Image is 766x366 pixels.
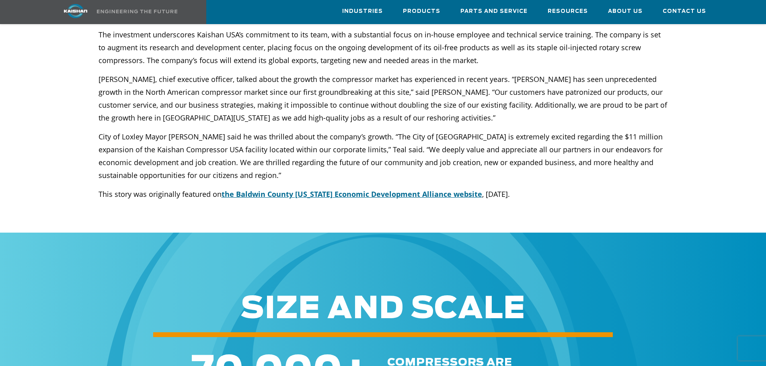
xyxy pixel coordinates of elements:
span: About Us [608,7,643,16]
a: Products [403,0,440,22]
span: Parts and Service [460,7,528,16]
span: Resources [548,7,588,16]
a: Contact Us [663,0,706,22]
span: [PERSON_NAME], chief executive officer, talked about the growth the compressor market has experie... [99,74,667,123]
img: Engineering the future [97,10,177,13]
a: Industries [342,0,383,22]
span: Industries [342,7,383,16]
span: This story was originally featured on [99,189,222,199]
a: Resources [548,0,588,22]
a: About Us [608,0,643,22]
span: Contact Us [663,7,706,16]
span: Products [403,7,440,16]
span: The investment underscores Kaishan USA’s commitment to its team, with a substantial focus on in-h... [99,30,661,65]
img: kaishan logo [45,4,106,18]
span: City of Loxley Mayor [PERSON_NAME] said he was thrilled about the company’s growth. “The City of ... [99,132,663,180]
a: the Baldwin County [US_STATE] Economic Development Alliance website [222,189,482,199]
a: Parts and Service [460,0,528,22]
span: , [DATE]. [482,189,510,199]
